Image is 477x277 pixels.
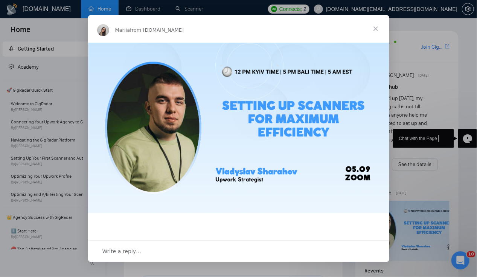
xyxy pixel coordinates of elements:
span: Close [362,15,389,42]
span: from [DOMAIN_NAME] [130,27,184,33]
div: Open conversation and reply [88,240,389,262]
span: Mariia [115,27,130,33]
span: Write a reply… [102,246,142,256]
img: Profile image for Mariia [97,24,109,36]
div: 🎤 we’re hosting another exclusive session with : [134,226,343,253]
